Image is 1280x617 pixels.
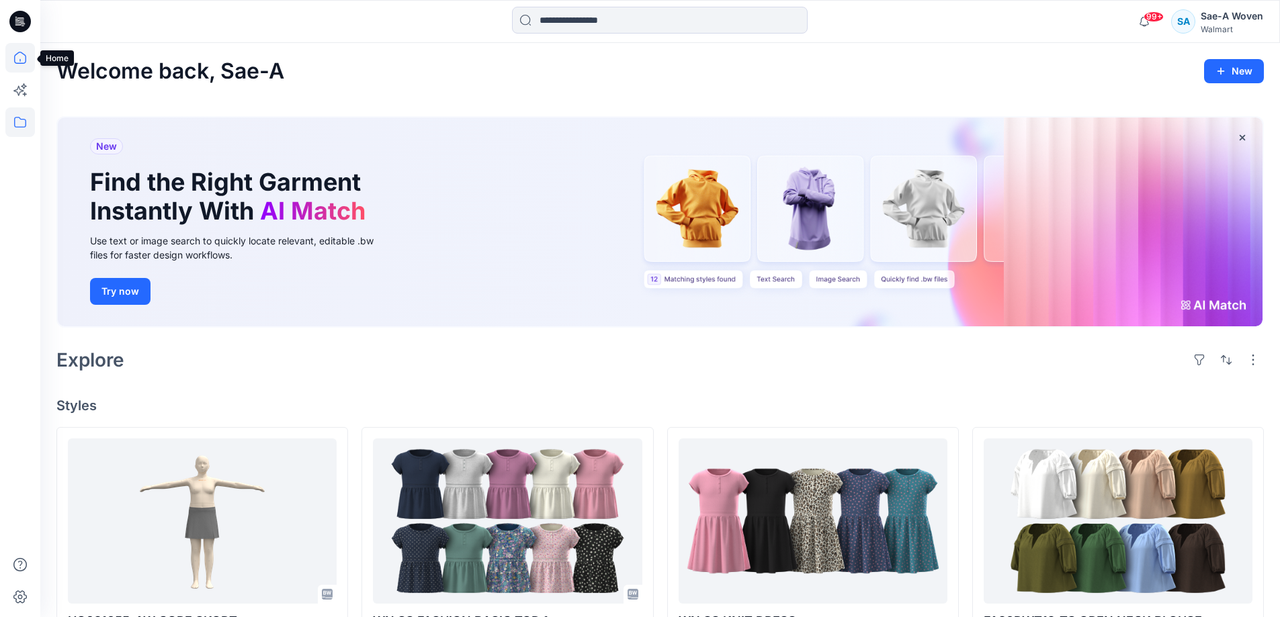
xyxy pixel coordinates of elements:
a: HQ021655_AW CORE SKORT [68,438,337,604]
button: Try now [90,278,151,305]
span: 99+ [1144,11,1164,22]
div: SA [1171,9,1195,34]
span: New [96,138,117,154]
button: New [1204,59,1264,83]
div: Use text or image search to quickly locate relevant, editable .bw files for faster design workflows. [90,234,392,262]
a: WN SS KNIT DRESS [679,438,947,604]
h2: Explore [56,349,124,371]
h2: Welcome back, Sae-A [56,59,284,84]
span: AI Match [260,196,366,226]
h4: Styles [56,397,1264,414]
a: WN SS FASHION BASIC TOP 1 [373,438,642,604]
h1: Find the Right Garment Instantly With [90,168,372,226]
a: FA26PWT12_TS OPEN NECK BLOUSE [984,438,1252,604]
div: Sae-A Woven [1201,8,1263,24]
div: Walmart [1201,24,1263,34]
